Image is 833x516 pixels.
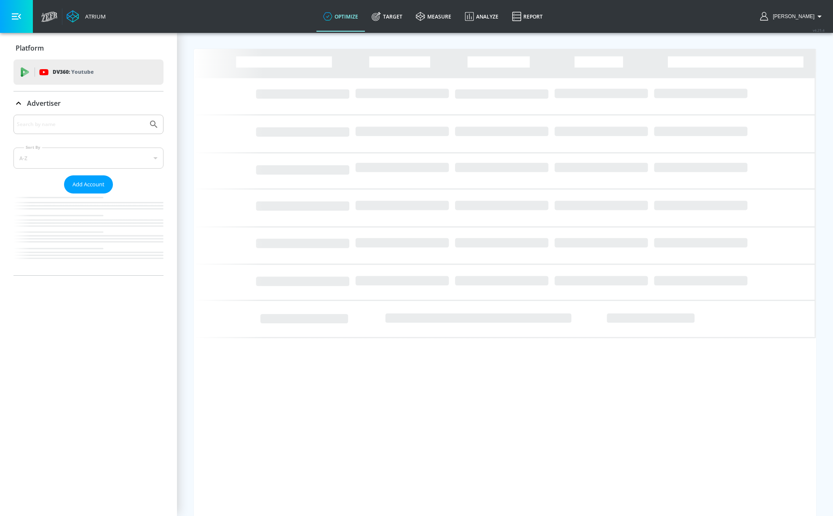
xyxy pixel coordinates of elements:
[67,10,106,23] a: Atrium
[458,1,505,32] a: Analyze
[409,1,458,32] a: measure
[16,43,44,53] p: Platform
[316,1,365,32] a: optimize
[13,148,163,169] div: A-Z
[24,145,42,150] label: Sort By
[13,36,163,60] div: Platform
[27,99,61,108] p: Advertiser
[17,119,145,130] input: Search by name
[505,1,549,32] a: Report
[82,13,106,20] div: Atrium
[365,1,409,32] a: Target
[64,175,113,193] button: Add Account
[813,28,825,32] span: v 4.25.4
[13,59,163,85] div: DV360: Youtube
[13,91,163,115] div: Advertiser
[72,180,104,189] span: Add Account
[769,13,814,19] span: login as: charles.sun@zefr.com
[13,115,163,275] div: Advertiser
[13,193,163,275] nav: list of Advertiser
[71,67,94,76] p: Youtube
[760,11,825,21] button: [PERSON_NAME]
[53,67,94,77] p: DV360:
